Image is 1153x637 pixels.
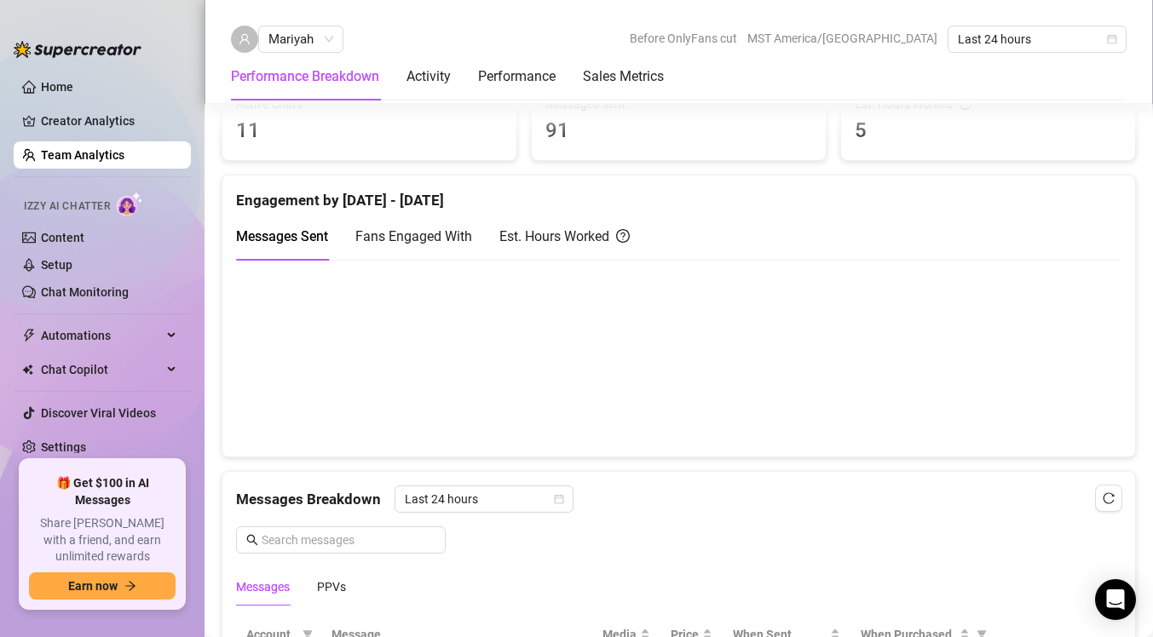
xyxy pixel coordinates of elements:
[616,226,630,247] span: question-circle
[231,66,379,87] div: Performance Breakdown
[41,80,73,94] a: Home
[405,486,563,512] span: Last 24 hours
[41,231,84,244] a: Content
[68,579,118,593] span: Earn now
[554,494,564,504] span: calendar
[236,228,328,244] span: Messages Sent
[1095,579,1136,620] div: Open Intercom Messenger
[355,228,472,244] span: Fans Engaged With
[239,33,251,45] span: user
[41,440,86,454] a: Settings
[747,26,937,51] span: MST America/[GEOGRAPHIC_DATA]
[262,531,435,549] input: Search messages
[855,115,1121,147] span: 5
[41,285,129,299] a: Chat Monitoring
[41,148,124,162] a: Team Analytics
[22,329,36,342] span: thunderbolt
[583,66,664,87] div: Sales Metrics
[268,26,333,52] span: Mariyah
[29,515,176,565] span: Share [PERSON_NAME] with a friend, and earn unlimited rewards
[29,572,176,600] button: Earn nowarrow-right
[246,534,258,546] span: search
[22,364,33,376] img: Chat Copilot
[236,485,1121,513] div: Messages Breakdown
[1103,492,1115,504] span: reload
[406,66,451,87] div: Activity
[317,577,346,596] div: PPVs
[41,258,72,272] a: Setup
[117,192,143,216] img: AI Chatter
[236,175,1121,212] div: Engagement by [DATE] - [DATE]
[236,577,290,596] div: Messages
[499,226,630,247] div: Est. Hours Worked
[236,115,503,147] span: 11
[14,41,141,58] img: logo-BBDzfeDw.svg
[1107,34,1117,44] span: calendar
[545,115,812,147] span: 91
[41,322,162,349] span: Automations
[41,356,162,383] span: Chat Copilot
[24,198,110,215] span: Izzy AI Chatter
[958,26,1116,52] span: Last 24 hours
[478,66,556,87] div: Performance
[630,26,737,51] span: Before OnlyFans cut
[29,475,176,508] span: 🎁 Get $100 in AI Messages
[41,107,177,135] a: Creator Analytics
[41,406,156,420] a: Discover Viral Videos
[124,580,136,592] span: arrow-right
